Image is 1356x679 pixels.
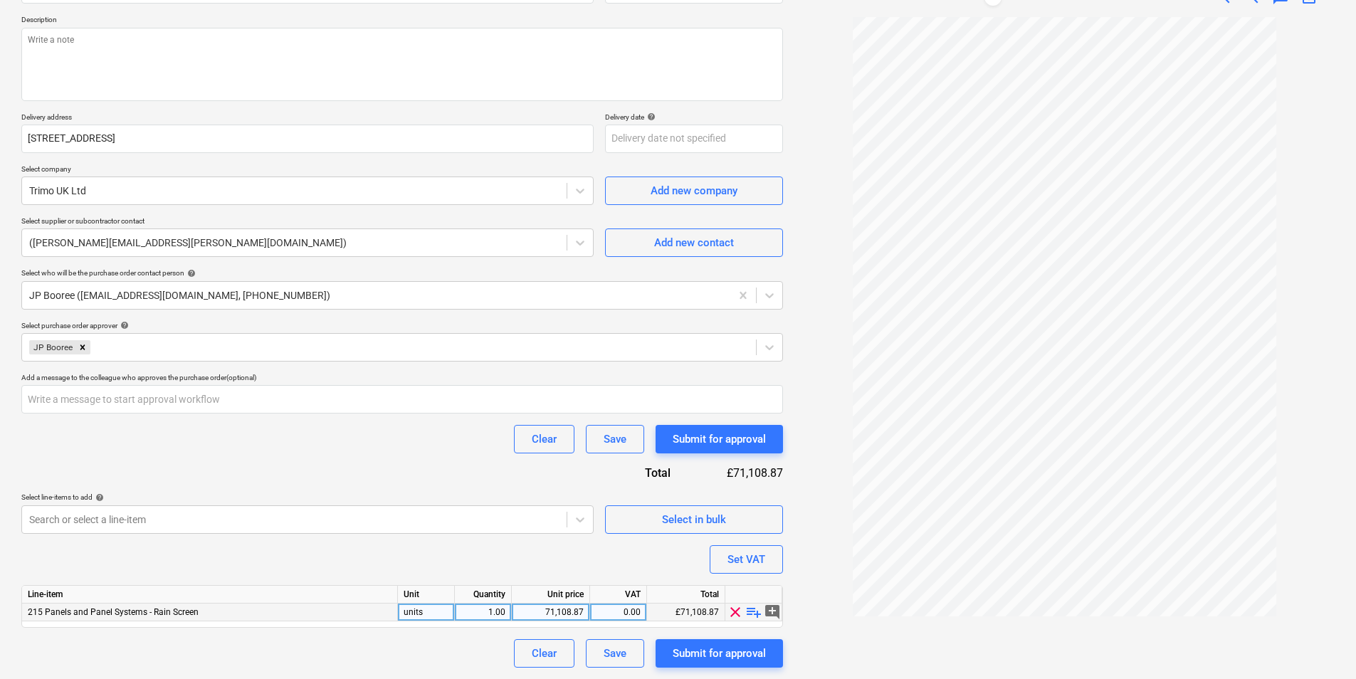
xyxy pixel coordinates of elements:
[21,216,594,228] p: Select supplier or subcontractor contact
[693,465,783,481] div: £71,108.87
[514,425,574,453] button: Clear
[586,639,644,668] button: Save
[727,604,744,621] span: clear
[647,604,725,621] div: £71,108.87
[398,586,455,604] div: Unit
[21,164,594,177] p: Select company
[1285,611,1356,679] iframe: Chat Widget
[745,604,762,621] span: playlist_add
[21,493,594,502] div: Select line-items to add
[644,112,656,121] span: help
[673,644,766,663] div: Submit for approval
[605,228,783,257] button: Add new contact
[710,545,783,574] button: Set VAT
[656,425,783,453] button: Submit for approval
[514,639,574,668] button: Clear
[22,586,398,604] div: Line-item
[604,644,626,663] div: Save
[673,430,766,448] div: Submit for approval
[517,604,584,621] div: 71,108.87
[21,373,783,382] div: Add a message to the colleague who approves the purchase order (optional)
[461,604,505,621] div: 1.00
[598,465,693,481] div: Total
[28,607,199,617] span: 215 Panels and Panel Systems - Rain Screen
[21,125,594,153] input: Delivery address
[596,604,641,621] div: 0.00
[75,340,90,354] div: Remove JP Booree
[21,268,783,278] div: Select who will be the purchase order contact person
[184,269,196,278] span: help
[455,586,512,604] div: Quantity
[605,125,783,153] input: Delivery date not specified
[605,505,783,534] button: Select in bulk
[764,604,781,621] span: add_comment
[93,493,104,502] span: help
[21,112,594,125] p: Delivery address
[727,550,765,569] div: Set VAT
[605,112,783,122] div: Delivery date
[117,321,129,330] span: help
[512,586,590,604] div: Unit price
[532,644,557,663] div: Clear
[29,340,75,354] div: JP Booree
[605,177,783,205] button: Add new company
[21,15,783,27] p: Description
[654,233,734,252] div: Add new contact
[651,181,737,200] div: Add new company
[590,586,647,604] div: VAT
[662,510,726,529] div: Select in bulk
[21,321,783,330] div: Select purchase order approver
[586,425,644,453] button: Save
[21,385,783,414] input: Write a message to start approval workflow
[398,604,455,621] div: units
[647,586,725,604] div: Total
[656,639,783,668] button: Submit for approval
[604,430,626,448] div: Save
[532,430,557,448] div: Clear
